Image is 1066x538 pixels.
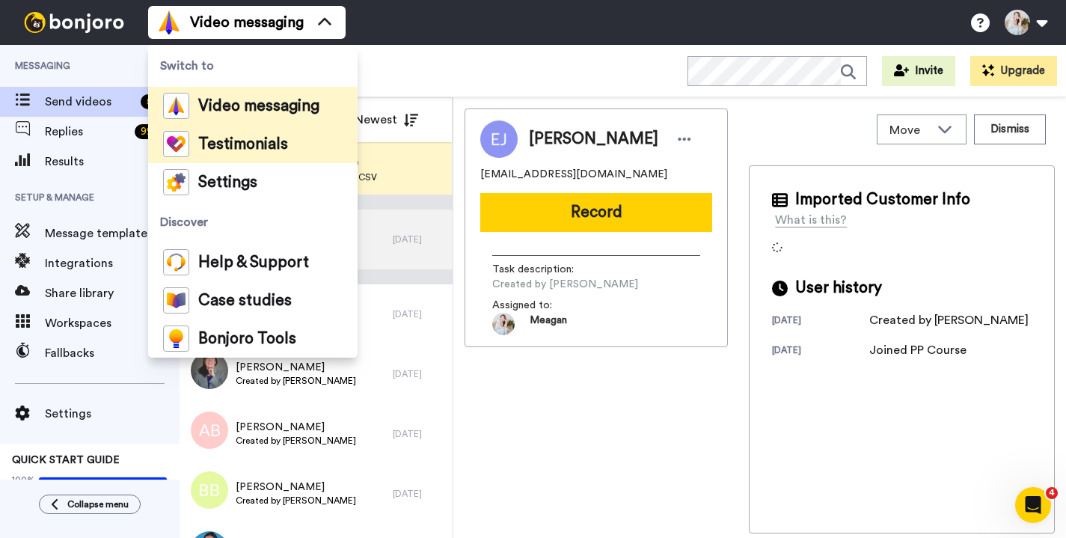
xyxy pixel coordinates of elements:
[148,45,358,87] span: Switch to
[236,360,356,375] span: [PERSON_NAME]
[45,405,180,423] span: Settings
[191,471,228,509] img: bb.png
[236,375,356,387] span: Created by [PERSON_NAME]
[236,495,356,507] span: Created by [PERSON_NAME]
[45,93,135,111] span: Send videos
[198,175,257,190] span: Settings
[148,243,358,281] a: Help & Support
[39,495,141,514] button: Collapse menu
[492,262,597,277] span: Task description :
[492,298,597,313] span: Assigned to:
[157,10,181,34] img: vm-color.svg
[480,120,518,158] img: Image of Edyta Jakubek
[480,193,712,232] button: Record
[163,249,189,275] img: help-and-support-colored.svg
[530,313,567,335] span: Meagan
[1015,487,1051,523] iframe: Intercom live chat
[198,331,296,346] span: Bonjoro Tools
[45,344,180,362] span: Fallbacks
[236,420,356,435] span: [PERSON_NAME]
[343,105,429,135] button: Newest
[772,314,869,329] div: [DATE]
[148,163,358,201] a: Settings
[163,93,189,119] img: vm-color.svg
[869,341,967,359] div: Joined PP Course
[148,281,358,320] a: Case studies
[45,284,180,302] span: Share library
[190,12,304,33] span: Video messaging
[492,313,515,335] img: 1d459a76-fd41-4e99-acad-7bca78053b07-1561732903.jpg
[198,255,309,270] span: Help & Support
[198,99,319,114] span: Video messaging
[163,325,189,352] img: bj-tools-colored.svg
[795,189,970,211] span: Imported Customer Info
[163,131,189,157] img: tm-color.svg
[236,480,356,495] span: [PERSON_NAME]
[775,211,847,229] div: What is this?
[393,428,445,440] div: [DATE]
[148,87,358,125] a: Video messaging
[198,293,292,308] span: Case studies
[18,12,130,33] img: bj-logo-header-white.svg
[480,167,667,182] span: [EMAIL_ADDRESS][DOMAIN_NAME]
[492,277,638,292] span: Created by [PERSON_NAME]
[869,311,1029,329] div: Created by [PERSON_NAME]
[45,153,180,171] span: Results
[191,352,228,389] img: 99aa5368-3dc5-4195-bd0f-84a3dd41ff01.jpeg
[141,94,165,109] div: 58
[148,320,358,358] a: Bonjoro Tools
[12,474,35,486] span: 100%
[45,224,180,242] span: Message template
[795,277,882,299] span: User history
[198,137,288,152] span: Testimonials
[393,308,445,320] div: [DATE]
[191,412,228,449] img: ab.png
[45,254,180,272] span: Integrations
[772,344,869,359] div: [DATE]
[1046,487,1058,499] span: 4
[45,314,180,332] span: Workspaces
[393,233,445,245] div: [DATE]
[163,169,189,195] img: settings-colored.svg
[889,121,930,139] span: Move
[393,488,445,500] div: [DATE]
[974,114,1046,144] button: Dismiss
[135,124,165,139] div: 99 +
[882,56,955,86] button: Invite
[148,201,358,243] span: Discover
[970,56,1057,86] button: Upgrade
[12,455,120,465] span: QUICK START GUIDE
[45,123,129,141] span: Replies
[148,125,358,163] a: Testimonials
[393,368,445,380] div: [DATE]
[163,287,189,314] img: case-study-colored.svg
[529,128,658,150] span: [PERSON_NAME]
[67,498,129,510] span: Collapse menu
[236,435,356,447] span: Created by [PERSON_NAME]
